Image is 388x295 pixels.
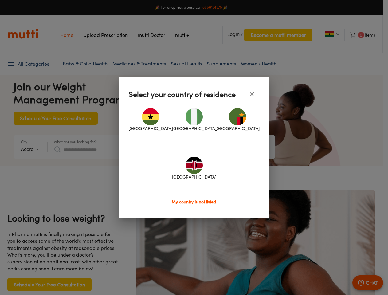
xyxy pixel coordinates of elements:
img: Kenya [186,157,203,174]
div: [GEOGRAPHIC_DATA] [216,102,259,138]
img: Nigeria [186,108,203,125]
img: Ghana [142,108,159,125]
span: My country is not listed [172,199,216,204]
button: close [245,87,259,102]
div: [GEOGRAPHIC_DATA] [129,102,172,138]
p: Select your country of residence [129,89,236,100]
img: Zambia [229,108,246,125]
div: [GEOGRAPHIC_DATA] [172,150,216,187]
div: [GEOGRAPHIC_DATA] [172,102,216,138]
